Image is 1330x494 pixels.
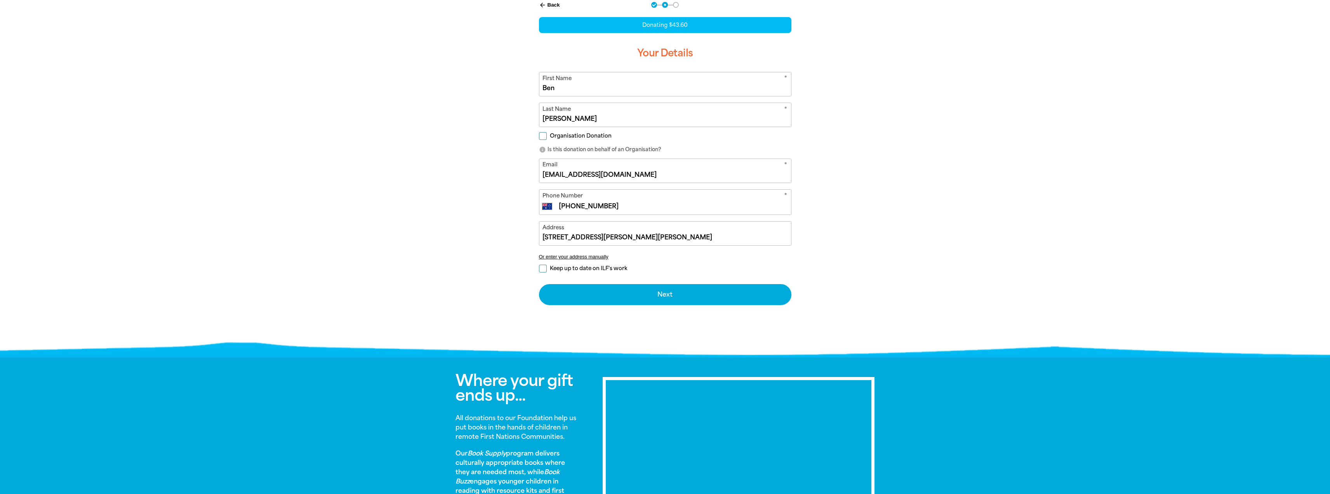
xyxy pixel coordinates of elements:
[539,2,546,9] i: arrow_back
[539,17,791,33] div: Donating $43.60
[468,450,506,457] em: Book Supply
[456,414,576,440] strong: All donations to our Foundation help us put books in the hands of children in remote First Nation...
[539,41,791,66] h3: Your Details
[456,371,573,405] span: Where your gift ends up...
[539,146,791,154] p: Is this donation on behalf of an Organisation?
[456,468,560,485] em: Book Buzz
[539,132,547,140] input: Organisation Donation
[539,254,791,260] button: Or enter your address manually
[539,284,791,305] button: Next
[651,2,657,8] button: Navigate to step 1 of 3 to enter your donation amount
[662,2,668,8] button: Navigate to step 2 of 3 to enter your details
[550,265,627,272] span: Keep up to date on ILF's work
[539,265,547,272] input: Keep up to date on ILF's work
[673,2,679,8] button: Navigate to step 3 of 3 to enter your payment details
[550,132,612,140] span: Organisation Donation
[784,192,787,201] i: Required
[539,146,546,153] i: info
